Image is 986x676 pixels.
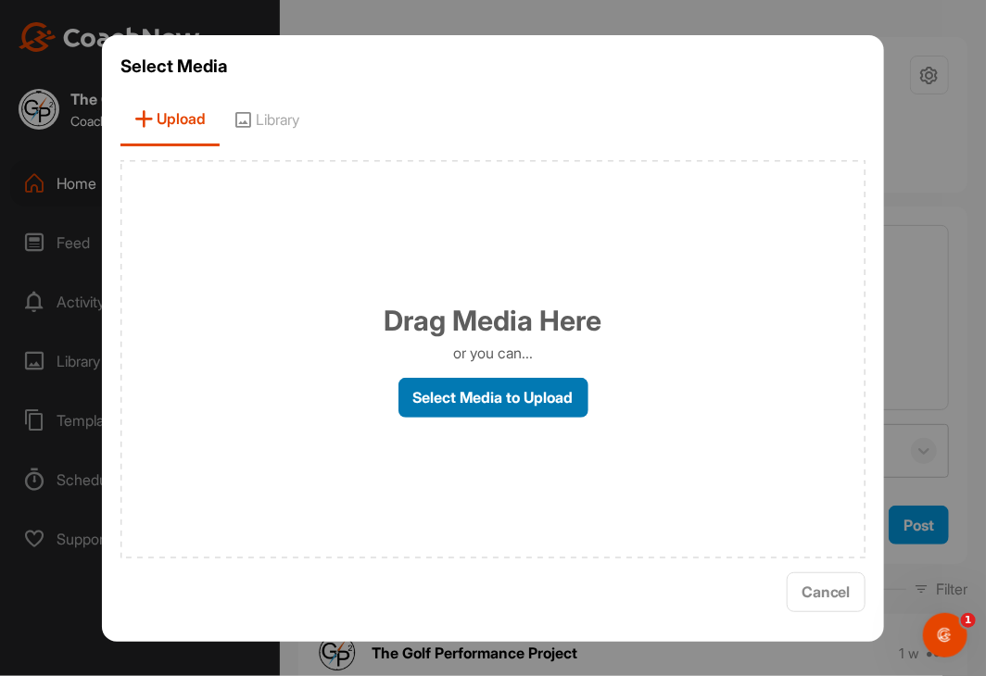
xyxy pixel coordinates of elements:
label: Select Media to Upload [398,378,588,418]
h1: Drag Media Here [385,300,602,342]
span: 1 [961,613,976,628]
span: Upload [120,94,220,146]
p: or you can... [453,342,533,364]
h3: Select Media [120,54,866,80]
span: Cancel [802,582,851,601]
iframe: Intercom live chat [923,613,967,657]
button: Cancel [787,572,866,612]
span: Library [220,94,313,146]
